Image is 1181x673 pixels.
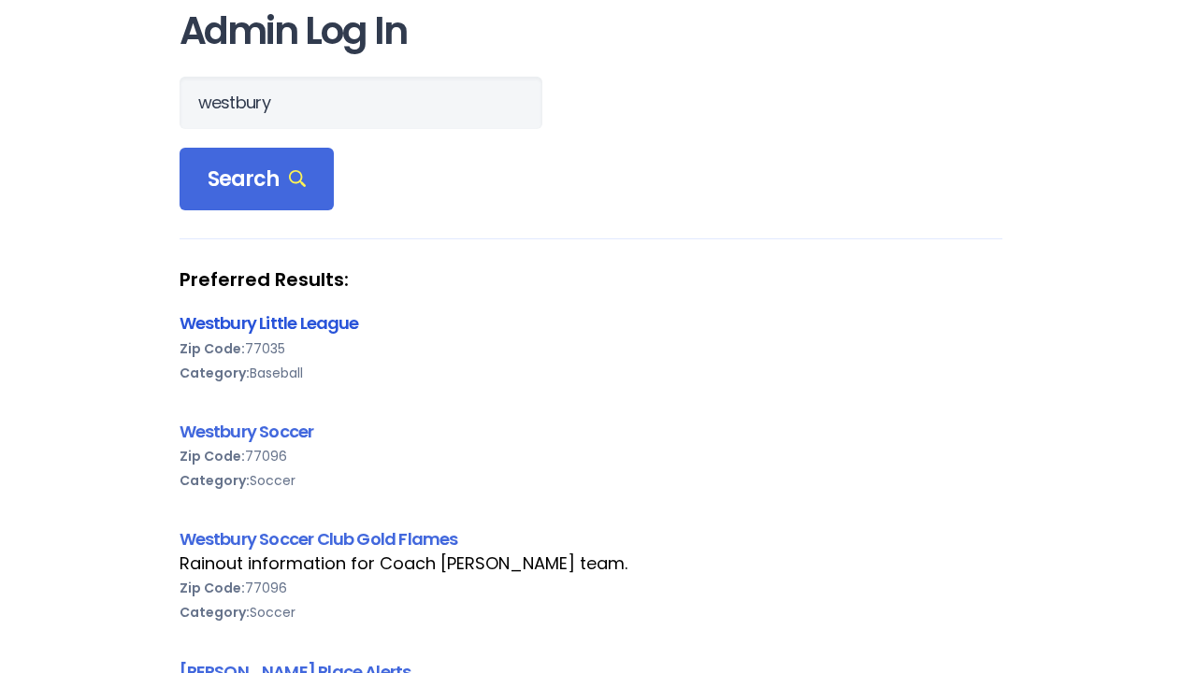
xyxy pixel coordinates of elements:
b: Zip Code: [180,579,245,597]
b: Category: [180,471,250,490]
span: Search [208,166,307,193]
b: Category: [180,364,250,382]
div: Westbury Soccer [180,419,1002,444]
div: Westbury Soccer Club Gold Flames [180,526,1002,551]
div: Soccer [180,468,1002,493]
b: Zip Code: [180,447,245,465]
div: Soccer [180,600,1002,624]
input: Search Orgs… [180,77,542,129]
div: 77035 [180,336,1002,361]
div: Rainout information for Coach [PERSON_NAME] team. [180,551,1002,576]
div: Search [180,148,335,211]
strong: Preferred Results: [180,267,1002,292]
div: 77096 [180,444,1002,468]
div: Baseball [180,361,1002,385]
a: Westbury Little League [180,311,359,335]
div: 77096 [180,576,1002,600]
a: Westbury Soccer Club Gold Flames [180,527,458,551]
a: Westbury Soccer [180,420,314,443]
h1: Admin Log In [180,10,1002,52]
b: Zip Code: [180,339,245,358]
div: Westbury Little League [180,310,1002,336]
b: Category: [180,603,250,622]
